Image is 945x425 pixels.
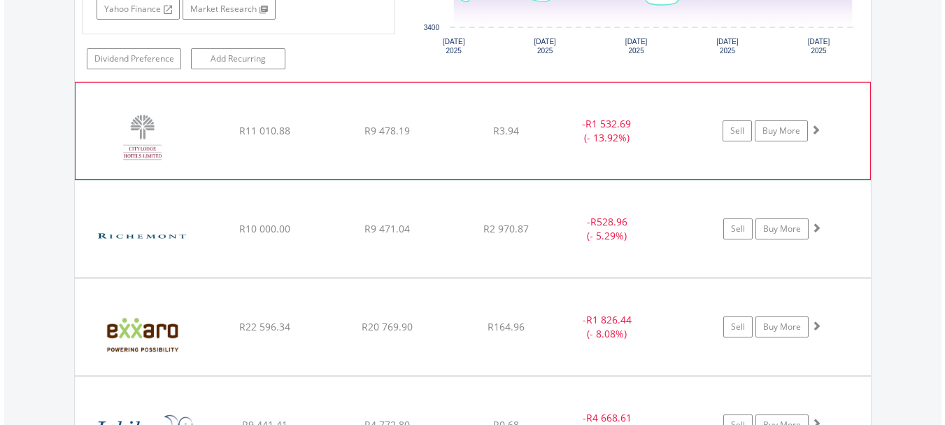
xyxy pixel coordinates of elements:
[723,218,753,239] a: Sell
[82,296,202,372] img: EQU.ZA.EXX.png
[488,320,525,333] span: R164.96
[424,24,440,32] text: 3400
[755,218,809,239] a: Buy More
[755,120,808,141] a: Buy More
[808,38,830,55] text: [DATE] 2025
[625,38,648,55] text: [DATE] 2025
[723,316,753,337] a: Sell
[191,48,285,69] a: Add Recurring
[586,313,632,326] span: R1 826.44
[586,411,632,424] span: R4 668.61
[585,117,631,130] span: R1 532.69
[364,222,410,235] span: R9 471.04
[723,120,752,141] a: Sell
[87,48,181,69] a: Dividend Preference
[239,124,290,137] span: R11 010.88
[555,313,660,341] div: - (- 8.08%)
[483,222,529,235] span: R2 970.87
[590,215,627,228] span: R528.96
[362,320,413,333] span: R20 769.90
[364,124,410,137] span: R9 478.19
[534,38,556,55] text: [DATE] 2025
[239,320,290,333] span: R22 596.34
[554,117,659,145] div: - (- 13.92%)
[443,38,465,55] text: [DATE] 2025
[716,38,739,55] text: [DATE] 2025
[239,222,290,235] span: R10 000.00
[555,215,660,243] div: - (- 5.29%)
[83,100,203,176] img: EQU.ZA.CLH.png
[755,316,809,337] a: Buy More
[82,198,202,274] img: EQU.ZA.CFR.png
[493,124,519,137] span: R3.94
